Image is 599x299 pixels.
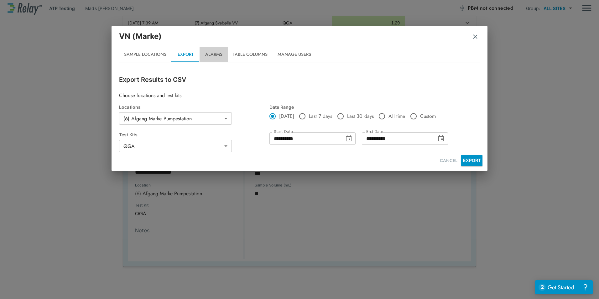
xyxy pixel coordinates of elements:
p: VN (Marke) [119,31,162,42]
span: Last 7 days [309,113,332,120]
button: Sample Locations [119,47,171,62]
button: Export [171,47,200,62]
button: CANCEL [437,155,460,166]
button: EXPORT [461,155,482,166]
label: Start Date [274,129,293,134]
div: QGA [119,140,232,152]
button: Alarms [200,47,228,62]
p: Export Results to CSV [119,75,480,84]
button: Choose date, selected date is Sep 9, 2025 [342,132,355,145]
div: Date Range [269,104,450,110]
button: Table Columns [228,47,273,62]
img: Remove [472,34,478,40]
span: Last 30 days [347,113,374,120]
p: Choose locations and test kits [119,92,480,99]
iframe: Resource center [535,280,593,294]
button: Choose date, selected date is Sep 9, 2025 [435,132,447,145]
span: [DATE] [279,113,294,120]
span: Custom [420,113,436,120]
button: Manage Users [273,47,316,62]
span: All time [388,113,405,120]
div: Test Kits [119,132,269,137]
label: End Date [366,129,383,134]
div: (6) Afgang Marke Pumpestation [119,112,232,125]
div: Locations [119,104,269,110]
